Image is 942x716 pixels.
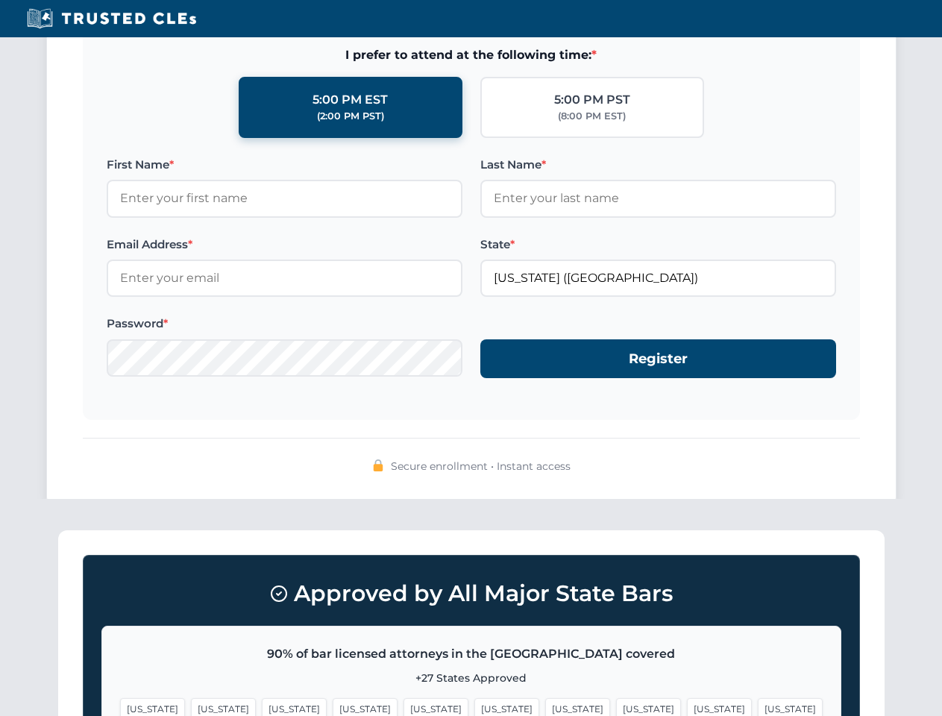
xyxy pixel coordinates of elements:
[480,339,836,379] button: Register
[480,156,836,174] label: Last Name
[107,236,462,254] label: Email Address
[391,458,571,474] span: Secure enrollment • Instant access
[120,644,823,664] p: 90% of bar licensed attorneys in the [GEOGRAPHIC_DATA] covered
[101,574,841,614] h3: Approved by All Major State Bars
[480,180,836,217] input: Enter your last name
[558,109,626,124] div: (8:00 PM EST)
[120,670,823,686] p: +27 States Approved
[107,45,836,65] span: I prefer to attend at the following time:
[313,90,388,110] div: 5:00 PM EST
[480,260,836,297] input: California (CA)
[554,90,630,110] div: 5:00 PM PST
[107,260,462,297] input: Enter your email
[107,156,462,174] label: First Name
[317,109,384,124] div: (2:00 PM PST)
[22,7,201,30] img: Trusted CLEs
[107,180,462,217] input: Enter your first name
[107,315,462,333] label: Password
[372,459,384,471] img: 🔒
[480,236,836,254] label: State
